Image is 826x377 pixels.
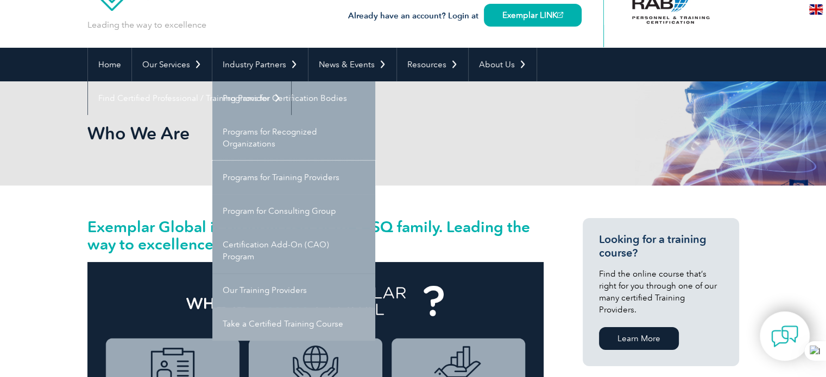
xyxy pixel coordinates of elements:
h3: Already have an account? Login at [348,9,582,23]
a: Programs for Recognized Organizations [212,115,375,161]
a: Our Training Providers [212,273,375,307]
img: open_square.png [557,12,563,18]
a: Take a Certified Training Course [212,307,375,341]
p: Leading the way to excellence [87,19,206,31]
a: Certification Add-On (CAO) Program [212,228,375,273]
a: Programs for Certification Bodies [212,81,375,115]
img: en [809,4,823,15]
img: contact-chat.png [771,323,798,350]
a: Our Services [132,48,212,81]
a: Find Certified Professional / Training Provider [88,81,291,115]
a: News & Events [308,48,396,81]
a: Learn More [599,327,679,350]
h3: Looking for a training course? [599,233,723,260]
a: Programs for Training Providers [212,161,375,194]
p: Find the online course that’s right for you through one of our many certified Training Providers. [599,268,723,316]
a: Industry Partners [212,48,308,81]
a: Exemplar LINK [484,4,582,27]
h2: Who We Are [87,125,544,142]
a: Program for Consulting Group [212,194,375,228]
a: Home [88,48,131,81]
h2: Exemplar Global is proudly part of the ASQ family. Leading the way to excellence. [87,218,544,253]
a: Resources [397,48,468,81]
a: About Us [469,48,537,81]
